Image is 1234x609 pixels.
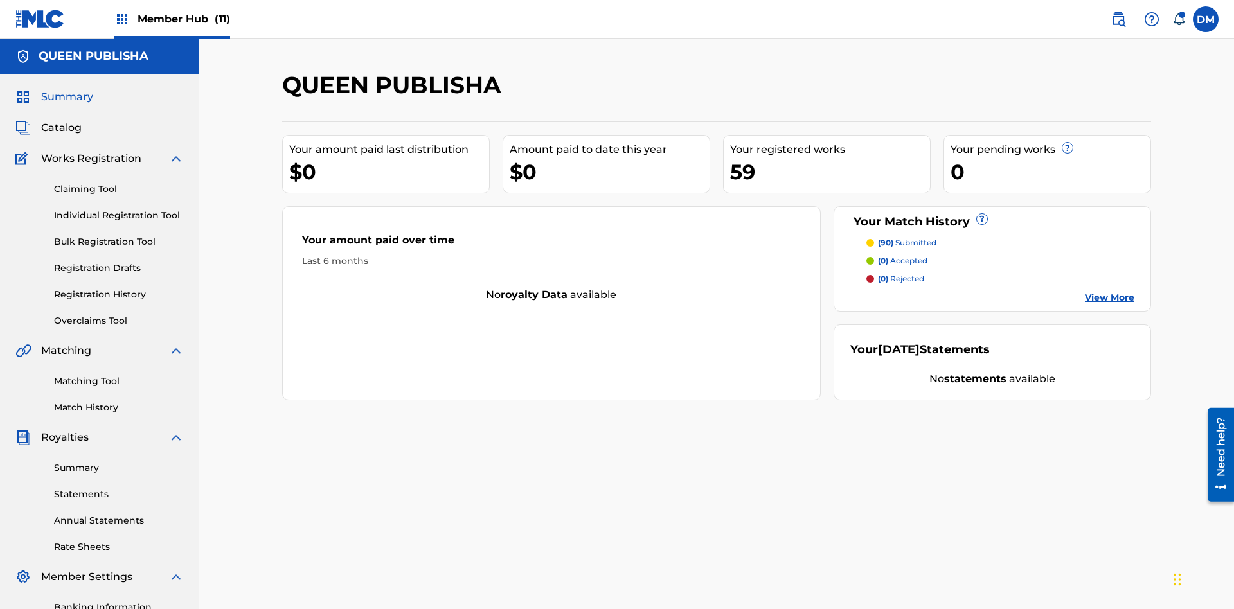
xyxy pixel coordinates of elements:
[168,430,184,445] img: expand
[1174,560,1181,599] div: Drag
[951,157,1150,186] div: 0
[878,256,888,265] span: (0)
[1111,12,1126,27] img: search
[289,142,489,157] div: Your amount paid last distribution
[15,89,93,105] a: SummarySummary
[1198,403,1234,508] iframe: Resource Center
[302,233,801,254] div: Your amount paid over time
[510,142,710,157] div: Amount paid to date this year
[283,287,820,303] div: No available
[1170,547,1234,609] iframe: Chat Widget
[850,371,1135,387] div: No available
[168,569,184,585] img: expand
[54,540,184,554] a: Rate Sheets
[41,89,93,105] span: Summary
[215,13,230,25] span: (11)
[41,343,91,358] span: Matching
[510,157,710,186] div: $0
[289,157,489,186] div: $0
[866,237,1135,249] a: (90) submitted
[15,343,31,358] img: Matching
[501,288,568,301] strong: royalty data
[54,514,184,527] a: Annual Statements
[54,235,184,249] a: Bulk Registration Tool
[54,461,184,475] a: Summary
[878,273,924,285] p: rejected
[878,237,936,249] p: submitted
[302,254,801,268] div: Last 6 months
[1105,6,1131,32] a: Public Search
[15,89,31,105] img: Summary
[54,209,184,222] a: Individual Registration Tool
[168,343,184,358] img: expand
[15,430,31,445] img: Royalties
[54,375,184,388] a: Matching Tool
[730,142,930,157] div: Your registered works
[54,488,184,501] a: Statements
[1062,143,1073,153] span: ?
[39,49,148,64] h5: QUEEN PUBLISHA
[850,213,1135,231] div: Your Match History
[54,182,184,196] a: Claiming Tool
[54,288,184,301] a: Registration History
[866,273,1135,285] a: (0) rejected
[15,120,31,136] img: Catalog
[1193,6,1219,32] div: User Menu
[41,430,89,445] span: Royalties
[878,255,927,267] p: accepted
[41,569,132,585] span: Member Settings
[951,142,1150,157] div: Your pending works
[15,569,31,585] img: Member Settings
[41,151,141,166] span: Works Registration
[878,274,888,283] span: (0)
[54,401,184,414] a: Match History
[15,151,32,166] img: Works Registration
[850,341,990,358] div: Your Statements
[114,12,130,27] img: Top Rightsholders
[977,214,987,224] span: ?
[730,157,930,186] div: 59
[1139,6,1165,32] div: Help
[1172,13,1185,26] div: Notifications
[282,71,508,100] h2: QUEEN PUBLISHA
[54,261,184,275] a: Registration Drafts
[15,49,31,64] img: Accounts
[1085,291,1134,304] a: View More
[54,314,184,328] a: Overclaims Tool
[168,151,184,166] img: expand
[138,12,230,26] span: Member Hub
[944,373,1006,385] strong: statements
[878,238,893,247] span: (90)
[878,342,920,357] span: [DATE]
[1144,12,1159,27] img: help
[866,255,1135,267] a: (0) accepted
[15,10,65,28] img: MLC Logo
[15,120,82,136] a: CatalogCatalog
[41,120,82,136] span: Catalog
